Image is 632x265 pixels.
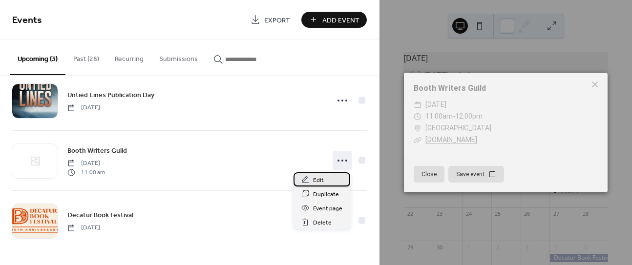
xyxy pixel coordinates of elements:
[414,134,421,146] div: ​
[453,112,455,120] span: -
[67,209,133,221] a: Decatur Book Festival
[414,83,486,93] a: Booth Writers Guild
[67,168,105,177] span: 11:00 am
[67,89,154,101] a: Untied Lines Publication Day
[107,40,151,74] button: Recurring
[414,122,421,134] div: ​
[67,145,127,156] a: Booth Writers Guild
[67,146,127,156] span: Booth Writers Guild
[425,112,453,120] span: 11:00am
[10,40,65,75] button: Upcoming (3)
[65,40,107,74] button: Past (28)
[425,122,491,134] span: [GEOGRAPHIC_DATA]
[425,136,477,143] a: [DOMAIN_NAME]
[67,103,100,112] span: [DATE]
[67,224,100,232] span: [DATE]
[425,99,446,111] span: [DATE]
[313,189,339,200] span: Duplicate
[414,99,421,111] div: ​
[313,204,342,214] span: Event page
[455,112,483,120] span: 12:00pm
[414,166,444,183] button: Close
[313,175,324,185] span: Edit
[12,11,42,30] span: Events
[243,12,297,28] a: Export
[151,40,206,74] button: Submissions
[301,12,367,28] button: Add Event
[67,90,154,101] span: Untied Lines Publication Day
[414,111,421,122] div: ​
[322,15,359,25] span: Add Event
[448,166,504,183] button: Save event
[67,159,105,168] span: [DATE]
[264,15,290,25] span: Export
[313,218,332,228] span: Delete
